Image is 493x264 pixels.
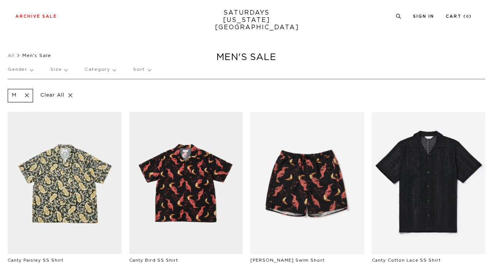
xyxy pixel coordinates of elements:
a: Canty Paisley SS Shirt [8,258,63,262]
p: Sort [133,61,150,79]
p: M [12,92,17,99]
a: [PERSON_NAME] Swim Short [250,258,325,262]
a: Canty Bird SS Shirt [129,258,178,262]
a: Archive Sale [15,14,57,18]
p: Size [50,61,67,79]
a: SATURDAYS[US_STATE][GEOGRAPHIC_DATA] [215,9,278,31]
p: Gender [8,61,33,79]
span: Men's Sale [22,53,51,58]
small: 0 [466,15,469,18]
p: Category [85,61,116,79]
a: Canty Cotton Lace SS Shirt [372,258,441,262]
p: Clear All [37,89,77,102]
a: Sign In [413,14,434,18]
a: All [8,53,15,58]
a: Cart (0) [446,14,472,18]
